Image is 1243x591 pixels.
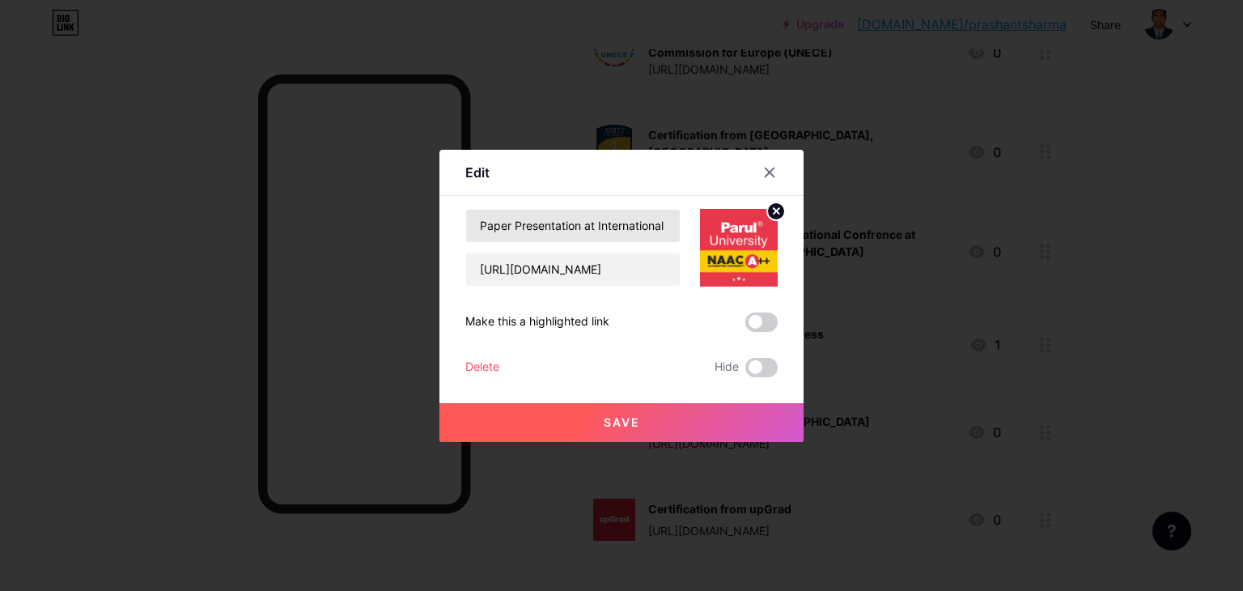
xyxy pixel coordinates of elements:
[604,415,640,429] span: Save
[465,358,499,377] div: Delete
[466,253,680,286] input: URL
[465,313,609,332] div: Make this a highlighted link
[466,210,680,242] input: Title
[439,403,804,442] button: Save
[700,209,778,287] img: link_thumbnail
[715,358,739,377] span: Hide
[465,163,490,182] div: Edit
